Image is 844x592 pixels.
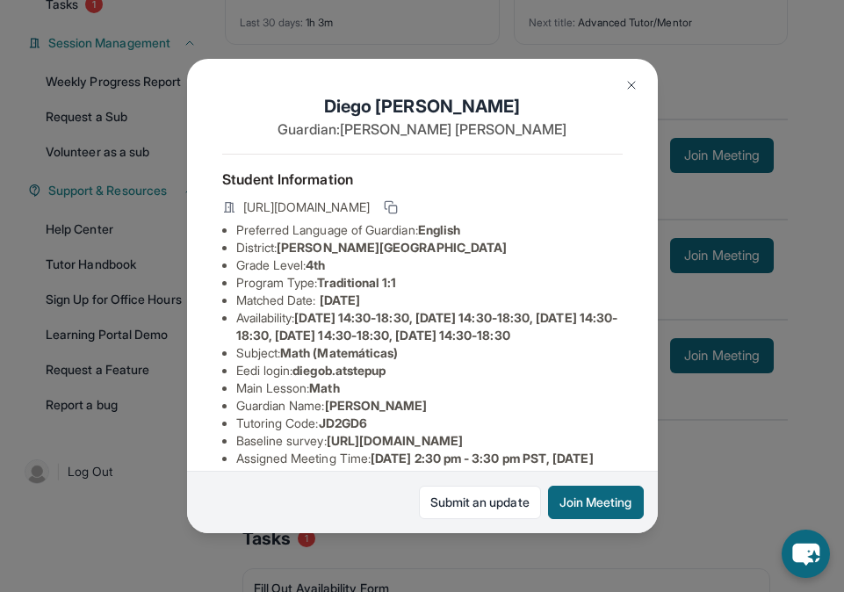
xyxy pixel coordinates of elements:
li: Assigned Meeting Time : [236,450,623,485]
h1: Diego [PERSON_NAME] [222,94,623,119]
li: Preferred Language of Guardian: [236,221,623,239]
span: [PERSON_NAME][GEOGRAPHIC_DATA] [277,240,507,255]
span: [URL][DOMAIN_NAME] [243,199,370,216]
a: Submit an update [419,486,541,519]
li: Availability: [236,309,623,344]
span: [DATE] 14:30-18:30, [DATE] 14:30-18:30, [DATE] 14:30-18:30, [DATE] 14:30-18:30, [DATE] 14:30-18:30 [236,310,618,343]
li: Guardian Name : [236,397,623,415]
img: Close Icon [624,78,638,92]
span: 4th [306,257,325,272]
span: Math (Matemáticas) [280,345,398,360]
li: Grade Level: [236,256,623,274]
li: Matched Date: [236,292,623,309]
li: Main Lesson : [236,379,623,397]
span: [PERSON_NAME] [325,398,428,413]
p: Guardian: [PERSON_NAME] [PERSON_NAME] [222,119,623,140]
li: Program Type: [236,274,623,292]
span: Traditional 1:1 [317,275,396,290]
li: Subject : [236,344,623,362]
span: Math [309,380,339,395]
span: [URL][DOMAIN_NAME] [327,433,463,448]
button: Join Meeting [548,486,644,519]
span: [DATE] [320,292,360,307]
li: Tutoring Code : [236,415,623,432]
span: JD2GD6 [319,415,367,430]
h4: Student Information [222,169,623,190]
button: Copy link [380,197,401,218]
li: Baseline survey : [236,432,623,450]
span: English [418,222,461,237]
li: District: [236,239,623,256]
span: [DATE] 2:30 pm - 3:30 pm PST, [DATE] 2:30 pm - 3:30 pm PST [236,451,594,483]
button: chat-button [782,530,830,578]
li: Eedi login : [236,362,623,379]
span: diegob.atstepup [292,363,386,378]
